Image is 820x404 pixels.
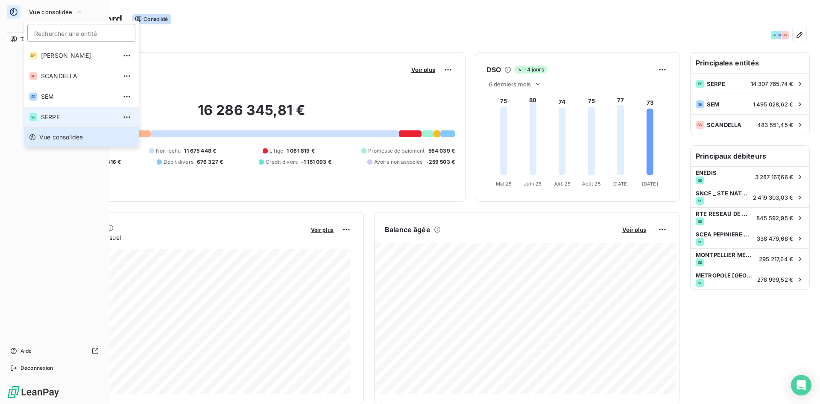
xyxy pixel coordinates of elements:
[753,101,793,108] span: 1 495 028,62 €
[691,269,809,289] div: METROPOLE [GEOGRAPHIC_DATA]SE278 999,52 €
[756,215,793,221] span: 845 592,95 €
[696,210,751,217] span: RTE RESEAU DE TRANSPORT ELECTRICITE
[696,197,704,205] div: SE
[486,65,501,75] h6: DSO
[41,92,117,101] span: SEM
[753,194,793,201] span: 2 419 303,03 €
[311,227,334,233] span: Voir plus
[41,51,117,60] span: [PERSON_NAME]
[374,158,423,166] span: Avoirs non associés
[620,226,649,233] button: Voir plus
[642,181,658,187] tspan: [DATE]
[707,101,750,108] span: SEM
[691,166,809,187] div: ENEDISSE3 287 167,66 €
[197,158,223,166] span: 676 327 €
[287,147,315,155] span: 1 061 819 €
[612,181,629,187] tspan: [DATE]
[164,158,193,166] span: Débit divers
[696,176,704,185] div: SE
[696,169,750,176] span: ENEDIS
[27,24,135,42] input: placeholder
[553,181,571,187] tspan: Juil. 25
[791,375,811,395] div: Open Intercom Messenger
[757,121,793,128] span: 483 551,45 €
[691,187,809,207] div: SNCF _ STE NATIONALESE2 419 303,03 €
[41,113,117,121] span: SERPE
[622,226,646,233] span: Voir plus
[20,364,53,372] span: Déconnexion
[691,146,809,166] h6: Principaux débiteurs
[132,14,170,24] span: Consolidé
[691,53,809,73] h6: Principales entités
[7,385,60,399] img: Logo LeanPay
[696,251,754,258] span: MONTPELLIER MEDITERRANEE METROPOLE
[385,224,430,235] h6: Balance âgée
[269,147,283,155] span: Litige
[29,72,38,80] div: SC
[696,279,704,287] div: SE
[770,31,779,39] div: SE
[29,92,38,101] div: SE
[781,31,789,39] div: SC
[696,190,748,197] span: SNCF _ STE NATIONALE
[308,226,336,233] button: Voir plus
[301,158,331,166] span: -1 151 093 €
[266,158,298,166] span: Crédit divers
[776,31,784,39] div: SE
[582,181,601,187] tspan: Août 25
[691,207,809,228] div: RTE RESEAU DE TRANSPORT ELECTRICITESE845 592,95 €
[696,121,704,129] div: SC
[696,231,752,238] span: SCEA PEPINIERE GARDOISE
[489,81,531,88] span: 6 derniers mois
[7,344,102,358] a: Aide
[411,66,435,73] span: Voir plus
[156,147,181,155] span: Non-échu
[696,217,704,226] div: SE
[20,35,60,43] span: Tableau de bord
[515,66,546,74] span: -4 jours
[759,256,793,262] span: 295 217,64 €
[426,158,455,166] span: -259 503 €
[757,276,793,283] span: 278 999,52 €
[696,258,704,267] div: SE
[696,100,704,109] div: SE
[696,80,704,88] div: SE
[707,121,755,128] span: SCANDELLA
[751,80,793,87] span: 14 307 765,74 €
[755,174,793,180] span: 3 287 167,66 €
[696,272,752,279] span: METROPOLE [GEOGRAPHIC_DATA]
[48,102,455,127] h2: 16 286 345,81 €
[29,9,72,15] span: Vue consolidée
[496,181,512,187] tspan: Mai 25
[707,80,748,87] span: SERPE
[48,233,305,242] span: Chiffre d'affaires mensuel
[409,66,438,74] button: Voir plus
[696,238,704,246] div: SE
[368,147,425,155] span: Promesse de paiement
[20,347,32,355] span: Aide
[29,113,38,121] div: SE
[524,181,542,187] tspan: Juin 25
[428,147,455,155] span: 564 039 €
[184,147,216,155] span: 11 675 448 €
[691,248,809,269] div: MONTPELLIER MEDITERRANEE METROPOLESE295 217,64 €
[29,51,38,60] div: DP
[757,235,793,242] span: 338 479,68 €
[691,228,809,248] div: SCEA PEPINIERE GARDOISESE338 479,68 €
[41,72,117,80] span: SCANDELLA
[39,133,83,142] span: Vue consolidée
